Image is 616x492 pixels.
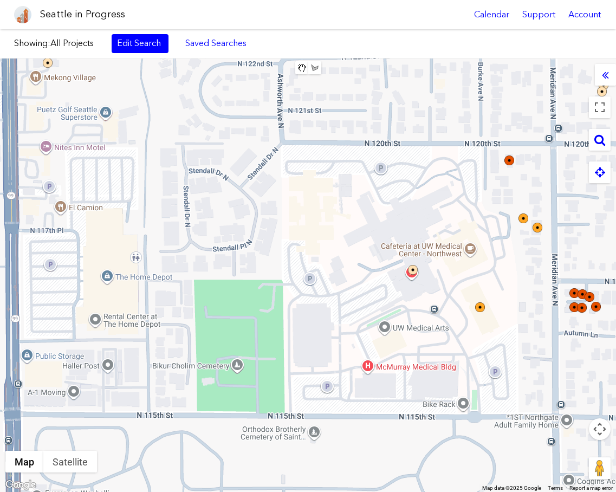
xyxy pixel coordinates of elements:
[5,451,43,472] button: Show street map
[14,6,31,23] img: favicon-96x96.png
[43,451,97,472] button: Show satellite imagery
[3,478,38,492] img: Google
[482,485,541,491] span: Map data ©2025 Google
[295,61,308,74] button: Stop drawing
[14,37,101,49] label: Showing:
[50,38,94,48] span: All Projects
[589,457,611,479] button: Drag Pegman onto the map to open Street View
[40,8,125,21] h1: Seattle in Progress
[308,61,321,74] button: Draw a shape
[112,34,168,53] a: Edit Search
[589,418,611,440] button: Map camera controls
[3,478,38,492] a: Open this area in Google Maps (opens a new window)
[569,485,613,491] a: Report a map error
[589,96,611,118] button: Toggle fullscreen view
[179,34,252,53] a: Saved Searches
[548,485,563,491] a: Terms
